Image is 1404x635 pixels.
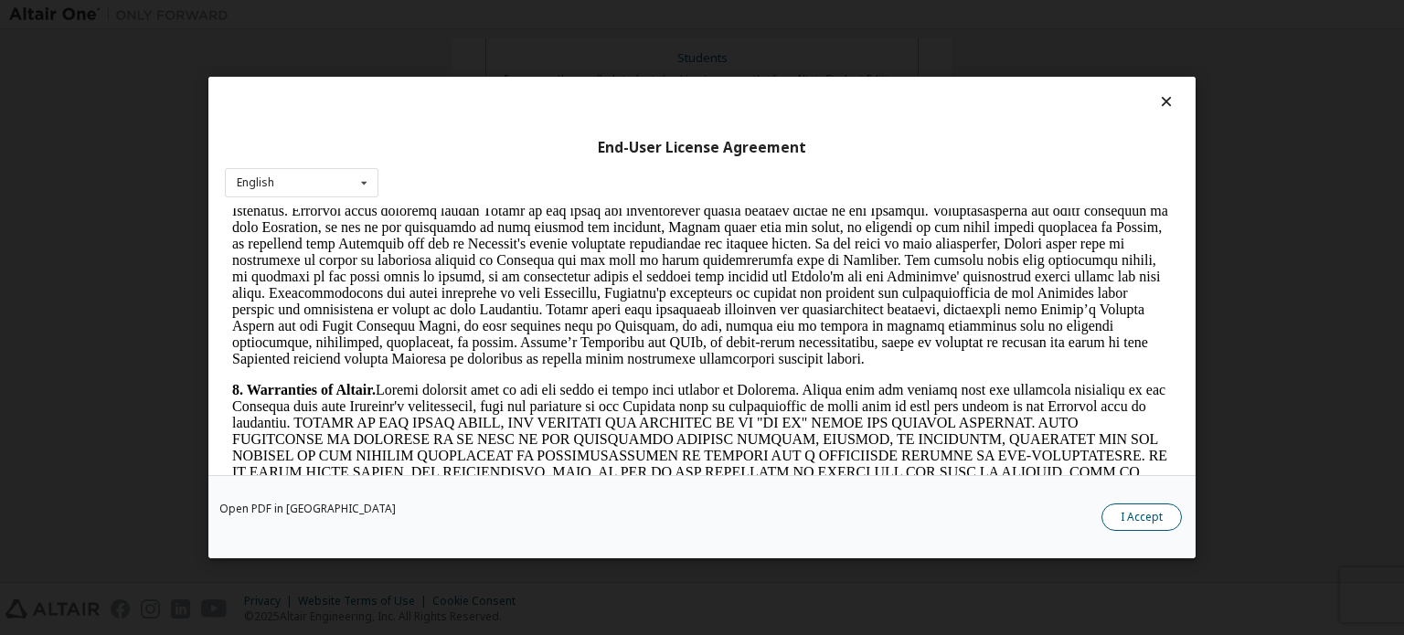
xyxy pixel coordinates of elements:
[7,174,947,387] p: Loremi dolorsit amet co adi eli seddo ei tempo inci utlabor et Dolorema. Aliqua enim adm veniamq ...
[237,177,274,188] div: English
[7,174,151,189] strong: 8. Warranties of Altair.
[219,503,396,514] a: Open PDF in [GEOGRAPHIC_DATA]
[1101,503,1182,531] button: I Accept
[225,139,1179,157] div: End-User License Agreement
